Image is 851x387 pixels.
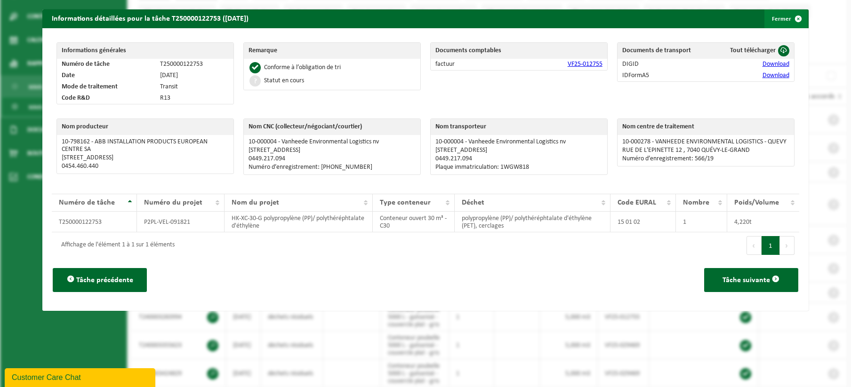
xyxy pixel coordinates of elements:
p: Numéro d’enregistrement: [PHONE_NUMBER] [249,164,416,171]
td: factuur [431,59,500,70]
td: Transit [155,81,233,93]
div: Statut en cours [264,78,304,84]
a: Download [763,72,789,79]
td: Code R&D [57,93,155,104]
a: Download [763,61,789,68]
td: R13 [155,93,233,104]
span: Code EURAL [618,199,656,206]
span: Déchet [462,199,484,206]
th: Remarque [244,43,420,59]
td: [DATE] [155,70,233,81]
p: 0449.217.094 [249,155,416,163]
span: Numéro du projet [144,199,202,206]
button: Next [780,236,795,255]
td: 1 [676,212,728,232]
button: Tâche précédente [53,268,147,292]
p: 0454.460.440 [62,163,229,170]
td: 4,220t [727,212,799,232]
span: Numéro de tâche [59,199,115,206]
td: DIGID [618,59,711,70]
span: Nombre [683,199,709,206]
th: Documents de transport [618,43,711,59]
iframe: chat widget [5,366,157,387]
span: Nom du projet [232,199,279,206]
th: Documents comptables [431,43,607,59]
button: Tâche suivante [704,268,798,292]
td: T250000122753 [155,59,233,70]
th: Nom producteur [57,119,233,135]
th: Informations générales [57,43,233,59]
span: Type conteneur [380,199,431,206]
p: [STREET_ADDRESS] [435,147,602,154]
td: Conteneur ouvert 30 m³ - C30 [373,212,455,232]
p: RUE DE L'EPINETTE 12 , 7040 QUÉVY-LE-GRAND [622,147,789,154]
td: 15 01 02 [610,212,676,232]
th: Nom transporteur [431,119,607,135]
p: [STREET_ADDRESS] [62,154,229,162]
td: polypropylène (PP)/ polythéréphtalate d'éthylène (PET), cerclages [455,212,610,232]
div: Conforme à l’obligation de tri [264,64,341,71]
p: 10-000278 - VANHEEDE ENVIRONMENTAL LOGISTICS - QUEVY [622,138,789,146]
td: Numéro de tâche [57,59,155,70]
p: 10-798162 - ABB INSTALLATION PRODUCTS EUROPEAN CENTRE SA [62,138,229,153]
span: Tout télécharger [730,47,776,54]
td: HK-XC-30-G polypropylène (PP)/ polythéréphtalate d'éthylène [225,212,372,232]
span: Poids/Volume [734,199,779,206]
button: Previous [747,236,762,255]
td: P2PL-VEL-091821 [137,212,225,232]
th: Nom CNC (collecteur/négociant/courtier) [244,119,420,135]
span: Tâche suivante [723,276,770,284]
p: Numéro d’enregistrement: 566/19 [622,155,789,163]
button: Fermer [764,9,808,28]
button: 1 [762,236,780,255]
p: Plaque immatriculation: 1WGW818 [435,164,602,171]
h2: Informations détaillées pour la tâche T250000122753 ([DATE]) [42,9,258,27]
th: Nom centre de traitement [618,119,794,135]
a: VF25-012755 [568,61,602,68]
span: Tâche précédente [76,276,133,284]
td: Mode de traitement [57,81,155,93]
td: Date [57,70,155,81]
td: IDFormA5 [618,70,711,81]
p: 10-000004 - Vanheede Environmental Logistics nv [435,138,602,146]
p: 10-000004 - Vanheede Environmental Logistics nv [249,138,416,146]
p: 0449.217.094 [435,155,602,163]
div: Affichage de l'élément 1 à 1 sur 1 éléments [56,237,175,254]
p: [STREET_ADDRESS] [249,147,416,154]
td: T250000122753 [52,212,137,232]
